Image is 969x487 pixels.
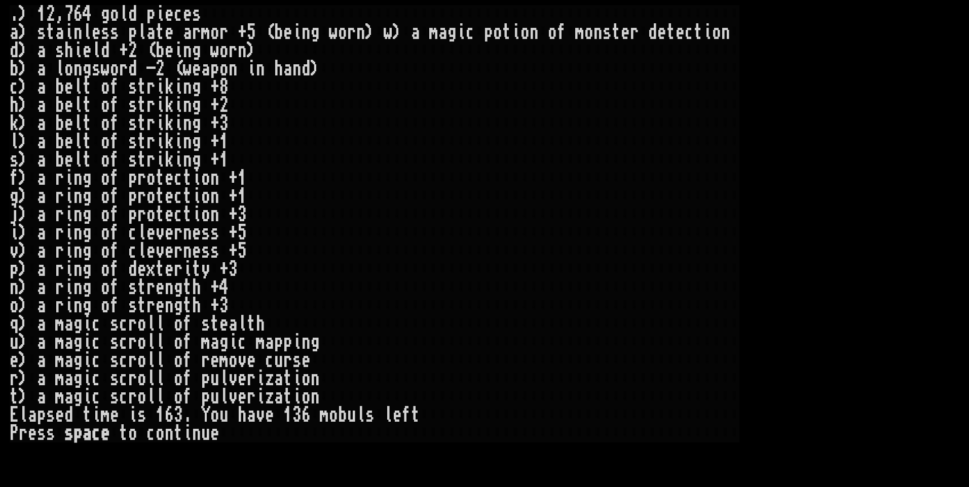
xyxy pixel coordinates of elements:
div: + [210,114,219,133]
div: o [210,23,219,42]
div: i [156,78,165,96]
div: + [210,78,219,96]
div: t [502,23,511,42]
div: ) [19,114,28,133]
div: e [83,42,92,60]
div: o [201,206,210,224]
div: l [92,42,101,60]
div: p [484,23,493,42]
div: o [64,60,73,78]
div: e [657,23,666,42]
div: k [165,96,174,114]
div: 2 [46,5,55,23]
div: a [37,169,46,187]
div: a [37,206,46,224]
div: i [156,133,165,151]
div: o [338,23,347,42]
div: 3 [238,206,247,224]
div: p [128,23,137,42]
div: o [493,23,502,42]
div: i [174,78,183,96]
div: i [174,42,183,60]
div: g [83,60,92,78]
div: d [128,60,137,78]
div: k [165,133,174,151]
div: n [593,23,603,42]
div: i [192,169,201,187]
div: c [685,23,694,42]
div: t [183,169,192,187]
div: c [466,23,475,42]
div: i [174,151,183,169]
div: a [37,133,46,151]
div: 2 [128,42,137,60]
div: 3 [219,114,229,133]
div: l [10,133,19,151]
div: e [165,42,174,60]
div: n [238,42,247,60]
div: r [146,114,156,133]
div: o [101,96,110,114]
div: ) [19,169,28,187]
div: s [128,114,137,133]
div: e [165,187,174,206]
div: g [311,23,320,42]
div: g [192,78,201,96]
div: w [384,23,393,42]
div: w [210,42,219,60]
div: o [146,187,156,206]
div: d [128,5,137,23]
div: ) [365,23,375,42]
div: g [192,151,201,169]
div: ( [146,42,156,60]
div: n [73,206,83,224]
div: l [119,5,128,23]
div: 5 [247,23,256,42]
div: g [83,187,92,206]
div: d [101,42,110,60]
div: n [210,187,219,206]
div: n [73,169,83,187]
div: ) [19,133,28,151]
div: + [210,133,219,151]
div: b [55,133,64,151]
div: o [201,169,210,187]
div: g [101,5,110,23]
div: n [183,78,192,96]
div: g [192,42,201,60]
div: e [165,169,174,187]
div: n [530,23,539,42]
div: i [247,60,256,78]
div: o [219,42,229,60]
div: r [137,169,146,187]
div: t [694,23,703,42]
div: o [101,187,110,206]
div: t [46,23,55,42]
div: + [210,96,219,114]
div: e [64,78,73,96]
div: l [73,133,83,151]
div: + [229,187,238,206]
div: r [55,224,64,242]
div: o [146,206,156,224]
div: a [146,23,156,42]
div: n [721,23,730,42]
div: m [575,23,584,42]
div: p [128,206,137,224]
div: j [10,206,19,224]
div: o [110,5,119,23]
div: f [110,78,119,96]
div: t [183,187,192,206]
div: i [156,96,165,114]
div: a [411,23,420,42]
div: l [137,23,146,42]
div: r [146,133,156,151]
div: e [64,151,73,169]
div: a [283,60,292,78]
div: r [55,206,64,224]
div: i [64,206,73,224]
div: c [10,78,19,96]
div: a [37,60,46,78]
div: w [329,23,338,42]
div: t [612,23,621,42]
